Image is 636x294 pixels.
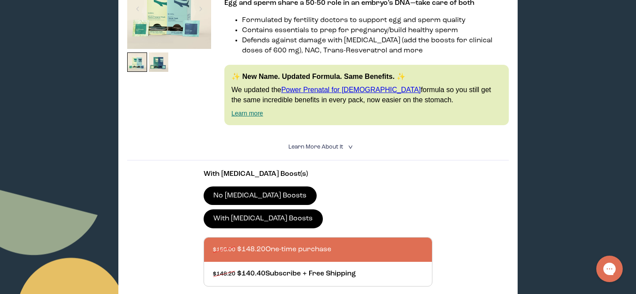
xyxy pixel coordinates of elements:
[592,253,627,285] iframe: Gorgias live chat messenger
[231,110,263,117] a: Learn more
[204,169,432,179] p: With [MEDICAL_DATA] Boost(s)
[231,85,502,105] p: We updated the formula so you still get the same incredible benefits in every pack, now easier on...
[288,144,343,150] span: Learn More About it
[288,143,348,151] summary: Learn More About it <
[242,26,509,36] li: Contains essentials to prep for pregnancy/build healthy sperm
[204,186,317,205] label: No [MEDICAL_DATA] Boosts
[231,73,405,80] strong: ✨ New Name. Updated Formula. Same Benefits. ✨
[242,15,509,26] li: Formulated by fertility doctors to support egg and sperm quality
[127,52,147,72] img: thumbnail image
[242,36,509,56] li: Defends against damage with [MEDICAL_DATA] (add the boosts for clinical doses of 600 mg), NAC, Tr...
[281,86,421,93] a: Power Prenatal for [DEMOGRAPHIC_DATA]
[149,52,169,72] img: thumbnail image
[204,209,323,228] label: With [MEDICAL_DATA] Boosts
[345,145,354,149] i: <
